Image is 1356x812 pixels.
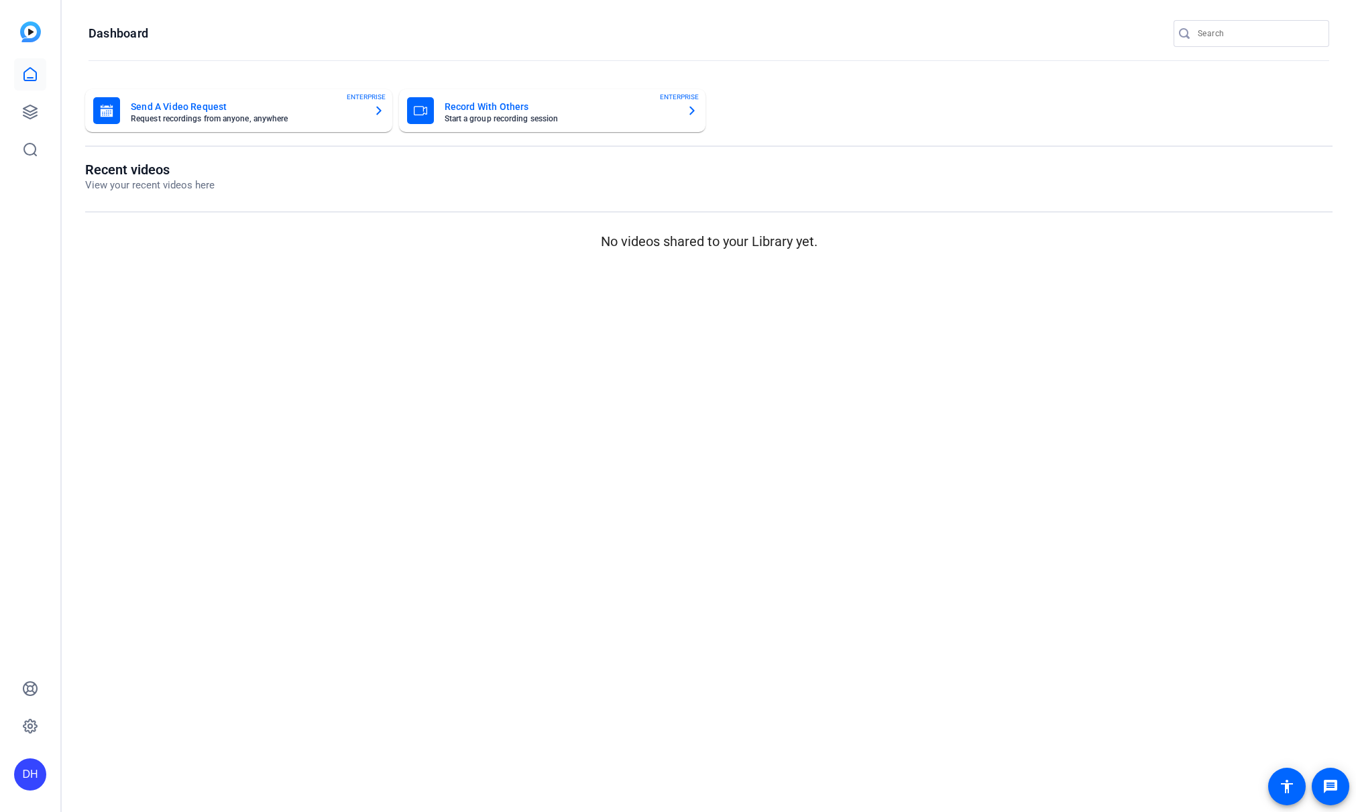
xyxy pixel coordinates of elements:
button: Send A Video RequestRequest recordings from anyone, anywhereENTERPRISE [85,89,392,132]
h1: Recent videos [85,162,215,178]
input: Search [1198,25,1318,42]
div: DH [14,758,46,791]
mat-card-title: Send A Video Request [131,99,363,115]
span: ENTERPRISE [660,92,699,102]
mat-icon: message [1322,778,1339,795]
mat-card-subtitle: Start a group recording session [445,115,677,123]
p: View your recent videos here [85,178,215,193]
mat-icon: accessibility [1279,778,1295,795]
h1: Dashboard [89,25,148,42]
img: blue-gradient.svg [20,21,41,42]
span: ENTERPRISE [347,92,386,102]
p: No videos shared to your Library yet. [85,231,1333,251]
mat-card-subtitle: Request recordings from anyone, anywhere [131,115,363,123]
mat-card-title: Record With Others [445,99,677,115]
button: Record With OthersStart a group recording sessionENTERPRISE [399,89,706,132]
